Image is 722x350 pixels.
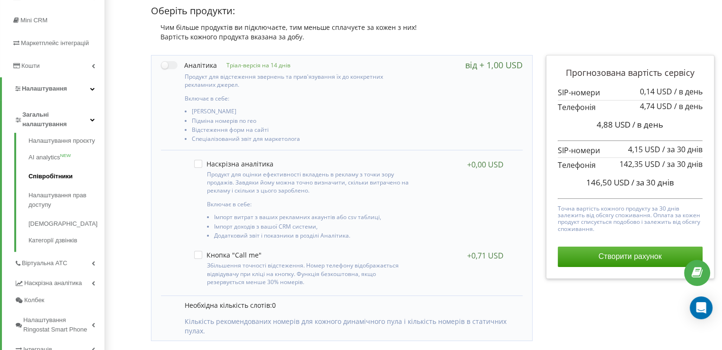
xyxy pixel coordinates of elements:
span: / за 30 днів [662,144,703,155]
div: Вартість кожного продукта вказана за добу. [151,32,533,42]
span: / в день [674,86,703,97]
div: Open Intercom Messenger [690,296,713,319]
label: Аналітика [161,60,217,70]
span: Колбек [24,295,44,305]
span: Віртуальна АТС [22,258,67,268]
a: Віртуальна АТС [14,252,104,272]
li: Імпорт доходів з вашої CRM системи, [214,223,411,232]
span: 142,35 USD [619,159,660,169]
p: Кількість рекомендованих номерів для кожного динамічного пула і кількість номерів в статичних пулах. [185,317,513,336]
div: від + 1,00 USD [465,60,523,70]
label: Наскрізна аналітика [194,160,273,168]
li: Відстеження форм на сайті [192,127,414,136]
span: Налаштування [22,85,67,92]
p: Необхідна кількість слотів: [185,301,513,310]
li: Підміна номерів по гео [192,118,414,127]
p: Збільшення точності відстеження. Номер телефону відображається відвідувачу при кліці на кнопку. Ф... [207,261,411,286]
span: 0,14 USD [640,86,672,97]
span: 0 [272,301,276,310]
a: Категорії дзвінків [28,233,104,245]
a: Співробітники [28,167,104,186]
a: [DEMOGRAPHIC_DATA] [28,214,104,233]
p: Телефонія [558,102,703,113]
li: [PERSON_NAME] [192,108,414,117]
p: Прогнозована вартість сервісу [558,67,703,79]
li: Спеціалізований звіт для маркетолога [192,136,414,145]
span: Загальні налаштування [22,110,90,129]
p: Включає в себе: [185,94,414,102]
span: Маркетплейс інтеграцій [21,39,89,46]
a: Наскрізна аналітика [14,272,104,292]
li: Додатковий звіт і показники в розділі Аналітика. [214,232,411,241]
p: Включає в себе: [207,200,411,208]
span: Mini CRM [20,17,47,24]
div: +0,71 USD [467,251,504,260]
label: Кнопка "Call me" [194,251,262,259]
p: Оберіть продукти: [151,4,533,18]
a: Загальні налаштування [14,103,104,133]
p: SIP-номери [558,87,703,98]
span: 4,15 USD [628,144,660,155]
a: Налаштування Ringostat Smart Phone [14,309,104,338]
p: Точна вартість кожного продукту за 30 днів залежить від обсягу споживання. Оплата за кожен продук... [558,203,703,233]
span: 4,88 USD [597,119,630,130]
span: / за 30 днів [662,159,703,169]
div: +0,00 USD [467,160,504,169]
div: Чим більше продуктів ви підключаєте, тим меньше сплачуєте за кожен з них! [151,23,533,32]
a: Колбек [14,292,104,309]
button: Створити рахунок [558,247,703,267]
li: Імпорт витрат з ваших рекламних акаунтів або csv таблиці, [214,214,411,223]
span: 4,74 USD [640,101,672,111]
p: Телефонія [558,160,703,171]
span: Кошти [21,62,39,69]
a: AI analyticsNEW [28,148,104,167]
a: Налаштування прав доступу [28,186,104,214]
p: Продукт для оцінки ефективності вкладень в рекламу з точки зору продажів. Завдяки йому можна точн... [207,170,411,194]
p: Продукт для відстеження звернень та прив'язування їх до конкретних рекламних джерел. [185,73,414,89]
p: Тріал-версія на 14 днів [217,61,291,69]
span: / в день [632,119,663,130]
span: 146,50 USD [586,177,629,188]
span: Наскрізна аналітика [24,278,82,288]
p: SIP-номери [558,145,703,156]
a: Налаштування [2,77,104,100]
span: / в день [674,101,703,111]
a: Налаштування проєкту [28,136,104,148]
span: / за 30 днів [631,177,674,188]
span: Налаштування Ringostat Smart Phone [23,315,92,334]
